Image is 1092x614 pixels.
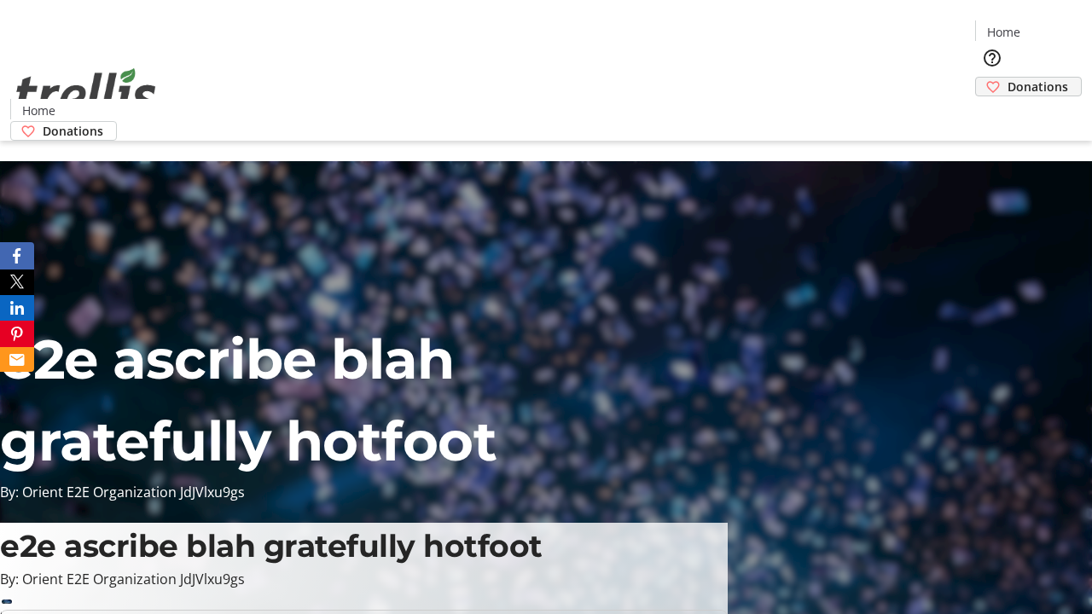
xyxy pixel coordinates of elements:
[987,23,1020,41] span: Home
[43,122,103,140] span: Donations
[10,49,162,135] img: Orient E2E Organization JdJVlxu9gs's Logo
[1008,78,1068,96] span: Donations
[976,23,1031,41] a: Home
[975,96,1009,130] button: Cart
[11,101,66,119] a: Home
[975,41,1009,75] button: Help
[975,77,1082,96] a: Donations
[10,121,117,141] a: Donations
[22,101,55,119] span: Home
